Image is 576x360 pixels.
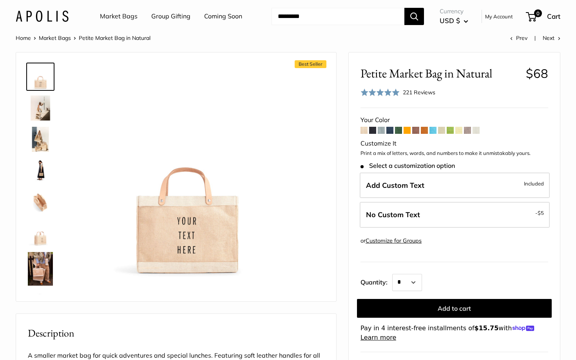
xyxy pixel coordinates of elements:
[39,34,71,41] a: Market Bags
[534,9,542,17] span: 0
[360,138,548,149] div: Customize It
[151,11,190,22] a: Group Gifting
[524,179,544,188] span: Included
[26,219,54,247] a: Petite Market Bag in Natural
[547,12,560,20] span: Cart
[16,33,150,43] nav: Breadcrumb
[79,34,150,41] span: Petite Market Bag in Natural
[28,221,53,246] img: Petite Market Bag in Natural
[360,272,392,291] label: Quantity:
[28,64,53,89] img: Petite Market Bag in Natural
[26,63,54,91] a: Petite Market Bag in Natural
[26,290,54,319] a: Petite Market Bag in Natural
[440,14,468,27] button: USD $
[26,94,54,122] a: description_Effortless style that elevates every moment
[543,34,560,41] a: Next
[295,60,326,68] span: Best Seller
[28,252,53,286] img: Petite Market Bag in Natural
[527,10,560,23] a: 0 Cart
[535,208,544,218] span: -
[28,326,324,341] h2: Description
[360,173,550,198] label: Add Custom Text
[485,12,513,21] a: My Account
[510,34,527,41] a: Prev
[79,64,293,278] img: Petite Market Bag in Natural
[404,8,424,25] button: Search
[204,11,242,22] a: Coming Soon
[403,89,435,96] span: 221 Reviews
[16,11,69,22] img: Apolis
[440,6,468,17] span: Currency
[538,210,544,216] span: $5
[16,34,31,41] a: Home
[366,210,420,219] span: No Custom Text
[26,188,54,216] a: description_Spacious inner area with room for everything.
[360,162,455,169] span: Select a customization option
[440,16,460,25] span: USD $
[26,250,54,287] a: Petite Market Bag in Natural
[272,8,404,25] input: Search...
[28,127,53,152] img: description_The Original Market bag in its 4 native styles
[360,236,422,246] div: or
[28,95,53,121] img: description_Effortless style that elevates every moment
[360,202,550,228] label: Leave Blank
[360,66,520,81] span: Petite Market Bag in Natural
[26,157,54,185] a: Petite Market Bag in Natural
[366,181,424,190] span: Add Custom Text
[360,114,548,126] div: Your Color
[357,299,552,318] button: Add to cart
[28,189,53,214] img: description_Spacious inner area with room for everything.
[28,158,53,183] img: Petite Market Bag in Natural
[100,11,138,22] a: Market Bags
[366,237,422,244] a: Customize for Groups
[26,125,54,153] a: description_The Original Market bag in its 4 native styles
[526,66,548,81] span: $68
[28,292,53,317] img: Petite Market Bag in Natural
[360,149,548,157] p: Print a mix of letters, words, and numbers to make it unmistakably yours.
